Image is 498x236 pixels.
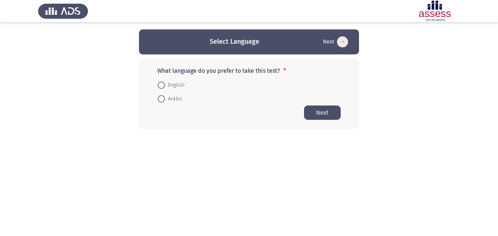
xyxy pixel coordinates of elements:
p: What language do you prefer to take this test? [157,67,341,74]
button: Start assessment [321,36,350,48]
h3: Select Language [210,37,259,46]
img: Assessment logo of ASSESS Employability - EBI [410,1,460,21]
span: English [165,81,184,90]
button: Start assessment [304,106,341,120]
span: Arabic [165,94,183,103]
img: Assess Talent Management logo [38,1,88,21]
